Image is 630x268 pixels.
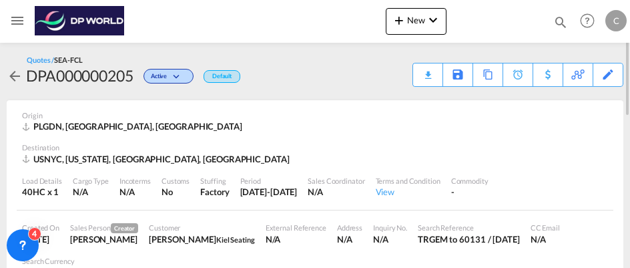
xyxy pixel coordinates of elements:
div: Commodity [451,176,489,186]
div: 40HC x 1 [22,186,62,198]
div: View [376,186,440,198]
div: Search Reference [418,223,520,233]
div: Created On [22,223,59,233]
span: Active [151,72,170,85]
div: N/A [531,233,560,245]
md-icon: icon-chevron-down [425,12,441,28]
div: Sales Coordinator [308,176,364,186]
div: Period [240,176,298,186]
div: N/A [373,233,407,245]
div: Factory Stuffing [200,186,229,198]
div: N/A [337,233,362,245]
button: Toggle Mobile Navigation [4,7,31,34]
div: Change Status Here [133,65,197,86]
md-icon: icon-download [420,65,436,76]
div: - [451,186,489,198]
div: Terms and Condition [376,176,440,186]
div: USNYC, New York, NY, Americas [22,153,293,165]
div: External Reference [266,223,326,233]
div: Change Status Here [143,69,194,84]
div: DPA000000205 [26,65,133,86]
md-icon: icon-chevron-down [170,74,186,81]
div: Load Details [22,176,62,186]
div: N/A [73,186,109,198]
div: Default [204,70,240,83]
div: 6 Oct 2025 [240,186,298,198]
div: Incoterms [119,176,151,186]
div: C [605,10,627,31]
span: PLGDN, [GEOGRAPHIC_DATA], [GEOGRAPHIC_DATA] [33,121,242,132]
button: icon-plus 400-fgNewicon-chevron-down [386,8,446,35]
div: N/A [119,186,135,198]
span: Creator [111,223,138,233]
div: PLGDN, Gdansk, Europe [22,120,246,132]
div: Jodi Lopez [149,233,255,245]
div: Save As Template [443,63,472,86]
div: Destination [22,142,608,152]
div: Customs [162,176,190,186]
div: 9 Sep 2025 [22,233,59,245]
div: CC Email [531,223,560,233]
md-icon: icon-plus 400-fg [391,12,407,28]
div: Stuffing [200,176,229,186]
span: Kiel Seating [216,235,255,244]
div: Courtney Hebert [70,233,138,245]
div: Address [337,223,362,233]
div: Customer [149,223,255,233]
div: icon-magnify [553,15,568,35]
div: No [162,186,190,198]
div: icon-arrow-left [7,65,26,86]
md-icon: icon-magnify [553,15,568,29]
div: Help [576,9,605,33]
div: Origin [22,110,608,120]
span: SEA-FCL [54,55,82,64]
div: Search Currency [22,256,75,266]
span: New [391,15,441,25]
div: N/A [266,233,326,245]
div: Inquiry No. [373,223,407,233]
div: Sales Person [70,223,138,233]
span: Help [576,9,599,32]
img: c08ca190194411f088ed0f3ba295208c.png [35,6,125,36]
md-icon: icon-arrow-left [7,68,23,84]
div: TRGEM to 60131 / 9 Sep 2025 [418,233,520,245]
div: Quotes /SEA-FCL [27,55,83,65]
div: Cargo Type [73,176,109,186]
div: Quote PDF is not available at this time [420,63,436,76]
div: N/A [308,186,364,198]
